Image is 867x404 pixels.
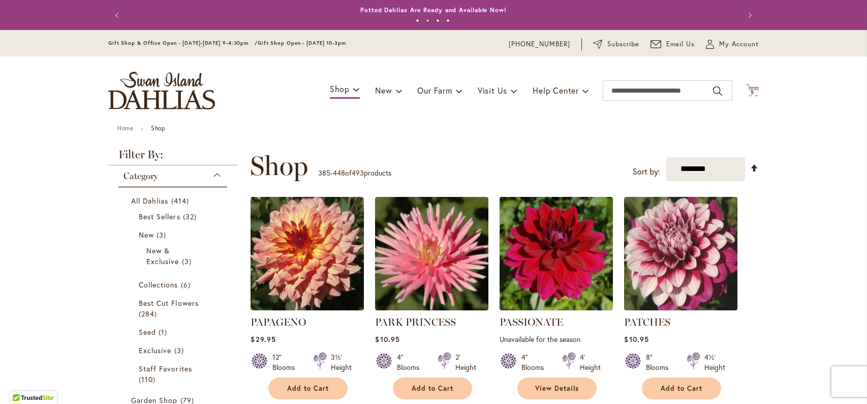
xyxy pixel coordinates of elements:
a: store logo [108,72,215,109]
span: Gift Shop & Office Open - [DATE]-[DATE] 9-4:30pm / [108,40,258,46]
span: My Account [719,39,759,49]
a: All Dahlias [131,195,217,206]
div: 12" Blooms [272,352,301,372]
div: 2' Height [455,352,476,372]
button: 3 of 4 [436,19,440,22]
strong: Filter By: [108,149,237,165]
img: PARK PRINCESS [375,197,488,310]
a: Subscribe [593,39,639,49]
span: 414 [171,195,192,206]
div: 4" Blooms [397,352,425,372]
span: $10.95 [375,334,399,344]
button: Next [738,5,759,25]
span: Our Farm [417,85,452,96]
a: PASSIONATE [500,316,563,328]
span: New [375,85,392,96]
img: PASSIONATE [500,197,613,310]
span: 110 [139,374,158,385]
span: 3 [174,345,187,356]
a: Best Sellers [139,211,209,222]
a: Potted Dahlias Are Ready and Available Now! [360,6,507,14]
span: Subscribe [607,39,639,49]
span: Email Us [666,39,695,49]
div: 4½' Height [704,352,725,372]
button: My Account [706,39,759,49]
span: Gift Shop Open - [DATE] 10-3pm [258,40,346,46]
a: New &amp; Exclusive [146,245,202,267]
span: New [139,230,154,240]
span: 6 [181,279,193,290]
span: Staff Favorites [139,364,192,373]
span: Shop [250,151,308,181]
div: 4' Height [580,352,601,372]
a: PARK PRINCESS [375,316,456,328]
a: Seed [139,327,209,337]
a: Email Us [651,39,695,49]
span: 1 [159,327,170,337]
span: 3 [182,256,194,267]
a: PAPAGENO [251,316,306,328]
p: - of products [318,165,391,181]
span: 493 [352,168,364,178]
span: $29.95 [251,334,275,344]
a: Staff Favorites [139,363,209,385]
button: 1 of 4 [416,19,419,22]
a: Patches [624,303,737,312]
span: Shop [330,83,350,94]
a: PASSIONATE [500,303,613,312]
span: 448 [333,168,345,178]
a: PATCHES [624,316,670,328]
span: Best Sellers [139,212,180,221]
span: Add to Cart [287,384,329,393]
span: Collections [139,280,178,290]
span: $10.95 [624,334,648,344]
a: [PHONE_NUMBER] [509,39,570,49]
span: Visit Us [478,85,507,96]
img: Papageno [251,197,364,310]
button: 2 of 4 [426,19,429,22]
span: New & Exclusive [146,246,179,266]
a: Papageno [251,303,364,312]
span: Add to Cart [661,384,702,393]
a: Exclusive [139,345,209,356]
span: Add to Cart [412,384,453,393]
span: Help Center [533,85,579,96]
button: Add to Cart [268,378,348,399]
a: View Details [517,378,597,399]
span: View Details [535,384,579,393]
button: Add to Cart [393,378,472,399]
div: 8" Blooms [646,352,674,372]
div: 3½' Height [331,352,352,372]
span: 32 [183,211,199,222]
label: Sort by: [633,162,660,181]
p: Unavailable for the season [500,334,613,344]
span: 284 [139,308,160,319]
button: 5 [746,84,759,98]
button: Previous [108,5,129,25]
span: Exclusive [139,345,171,355]
a: New [139,229,209,240]
a: Collections [139,279,209,290]
span: 385 [318,168,330,178]
div: 4" Blooms [521,352,550,372]
a: Home [117,124,133,132]
button: 4 of 4 [446,19,450,22]
img: Patches [624,197,737,310]
span: All Dahlias [131,196,169,206]
a: PARK PRINCESS [375,303,488,312]
strong: Shop [151,124,165,132]
span: Best Cut Flowers [139,298,199,308]
iframe: Launch Accessibility Center [8,368,36,396]
span: 5 [751,89,754,96]
a: Best Cut Flowers [139,298,209,319]
button: Add to Cart [642,378,721,399]
span: Category [123,170,158,182]
span: Seed [139,327,156,337]
span: 3 [157,229,169,240]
